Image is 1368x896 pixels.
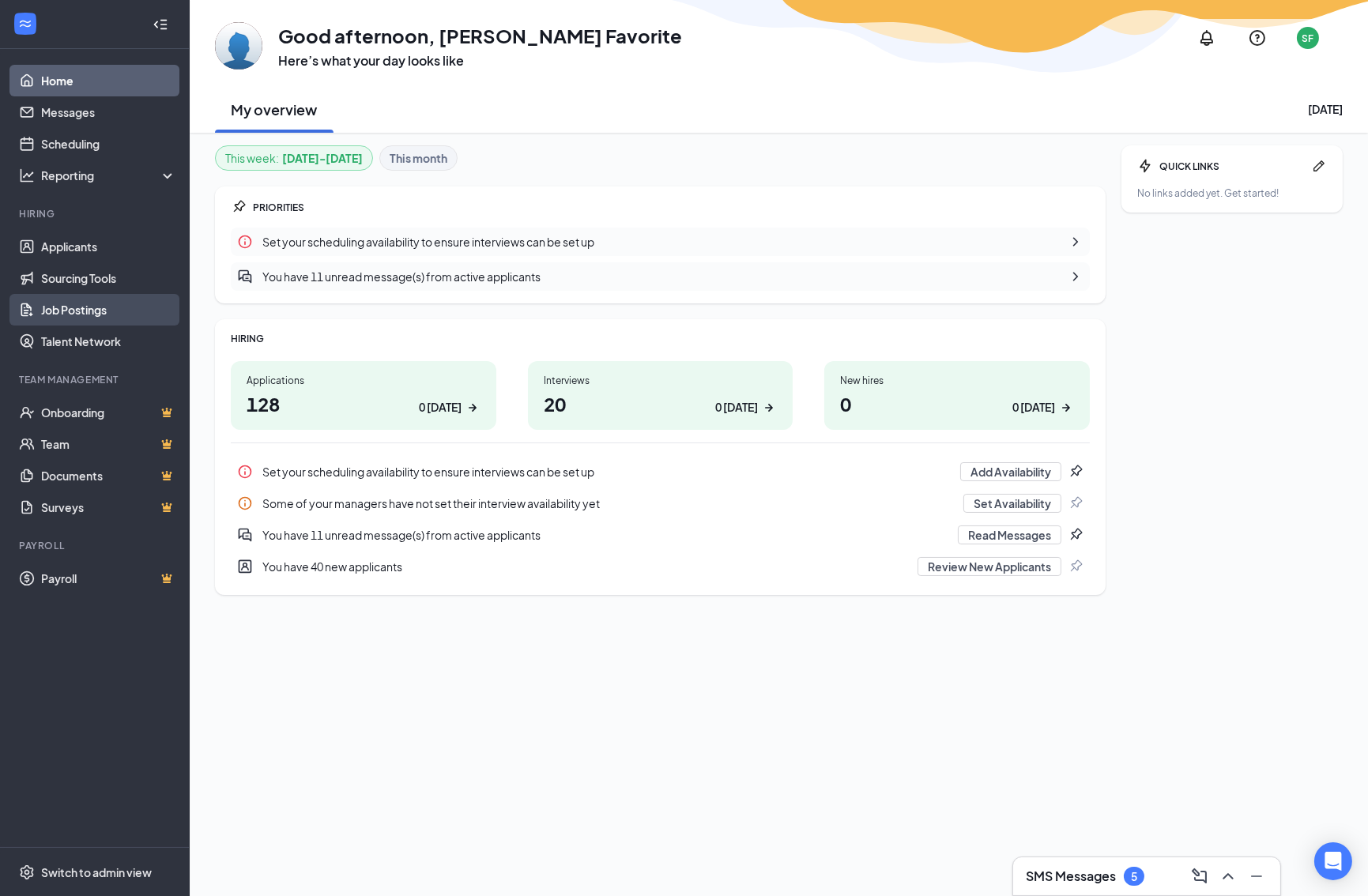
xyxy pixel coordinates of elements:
a: Messages [41,96,176,128]
div: This week : [225,149,363,167]
svg: Info [237,464,253,480]
svg: Bolt [1137,158,1153,174]
h1: 0 [840,390,1074,417]
div: No links added yet. Get started! [1137,186,1327,200]
a: InfoSet your scheduling availability to ensure interviews can be set upAdd AvailabilityPin [231,456,1090,488]
a: Talent Network [41,326,176,357]
div: You have 11 unread message(s) from active applicants [262,269,1058,284]
svg: Pin [1068,464,1083,480]
a: OnboardingCrown [41,397,176,428]
div: Set your scheduling availability to ensure interviews can be set up [262,464,951,480]
svg: UserEntity [237,559,253,574]
svg: QuestionInfo [1248,28,1267,47]
a: UserEntityYou have 40 new applicantsReview New ApplicantsPin [231,551,1090,582]
div: You have 40 new applicants [231,551,1090,582]
button: Set Availability [963,494,1061,513]
h3: Here’s what your day looks like [278,52,682,70]
svg: ArrowRight [465,400,480,416]
div: Some of your managers have not set their interview availability yet [262,495,954,511]
svg: Pin [1068,559,1083,574]
div: You have 40 new applicants [262,559,908,574]
div: Set your scheduling availability to ensure interviews can be set up [231,228,1090,256]
div: Reporting [41,168,177,183]
h3: SMS Messages [1026,868,1116,885]
h1: 20 [544,390,778,417]
div: 0 [DATE] [715,399,758,416]
a: InfoSet your scheduling availability to ensure interviews can be set upChevronRight [231,228,1090,256]
div: 0 [DATE] [1012,399,1055,416]
svg: Minimize [1247,867,1266,886]
h1: 128 [247,390,480,417]
svg: Pin [231,199,247,215]
svg: Info [237,234,253,250]
svg: Collapse [153,17,168,32]
a: DocumentsCrown [41,460,176,491]
div: Set your scheduling availability to ensure interviews can be set up [231,456,1090,488]
h2: My overview [232,100,318,119]
div: [DATE] [1308,101,1343,117]
div: Team Management [19,373,173,386]
a: DoubleChatActiveYou have 11 unread message(s) from active applicantsRead MessagesPin [231,519,1090,551]
button: ComposeMessage [1185,864,1211,889]
div: SF [1302,32,1314,45]
a: Home [41,65,176,96]
a: Applicants [41,231,176,262]
a: Interviews200 [DATE]ArrowRight [528,361,793,430]
button: Add Availability [960,462,1061,481]
a: Job Postings [41,294,176,326]
div: Switch to admin view [41,864,152,880]
div: QUICK LINKS [1159,160,1305,173]
img: Shea Favorite [215,22,262,70]
div: PRIORITIES [253,201,1090,214]
div: Open Intercom Messenger [1314,842,1352,880]
button: Read Messages [958,525,1061,544]
div: Some of your managers have not set their interview availability yet [231,488,1090,519]
div: You have 11 unread message(s) from active applicants [262,527,948,543]
a: DoubleChatActiveYou have 11 unread message(s) from active applicantsChevronRight [231,262,1090,291]
div: You have 11 unread message(s) from active applicants [231,262,1090,291]
button: Review New Applicants [918,557,1061,576]
svg: ChevronRight [1068,269,1083,284]
a: Sourcing Tools [41,262,176,294]
svg: Settings [19,864,35,880]
svg: ArrowRight [761,400,777,416]
a: Applications1280 [DATE]ArrowRight [231,361,496,430]
svg: Pen [1311,158,1327,174]
svg: Pin [1068,495,1083,511]
div: Set your scheduling availability to ensure interviews can be set up [262,234,1058,250]
div: Interviews [544,374,778,387]
svg: DoubleChatActive [237,269,253,284]
svg: ComposeMessage [1190,867,1209,886]
svg: ChevronRight [1068,234,1083,250]
div: Payroll [19,539,173,552]
div: HIRING [231,332,1090,345]
button: Minimize [1242,864,1268,889]
h1: Good afternoon, [PERSON_NAME] Favorite [278,22,682,49]
a: TeamCrown [41,428,176,460]
div: Hiring [19,207,173,220]
button: ChevronUp [1214,864,1239,889]
a: InfoSome of your managers have not set their interview availability yetSet AvailabilityPin [231,488,1090,519]
svg: WorkstreamLogo [17,16,33,32]
svg: DoubleChatActive [237,527,253,543]
svg: Notifications [1197,28,1216,47]
svg: ChevronUp [1219,867,1238,886]
a: Scheduling [41,128,176,160]
svg: ArrowRight [1058,400,1074,416]
div: 0 [DATE] [419,399,462,416]
svg: Info [237,495,253,511]
div: New hires [840,374,1074,387]
a: SurveysCrown [41,491,176,523]
b: This month [390,149,447,167]
svg: Analysis [19,168,35,183]
div: You have 11 unread message(s) from active applicants [231,519,1090,551]
svg: Pin [1068,527,1083,543]
div: Applications [247,374,480,387]
a: PayrollCrown [41,563,176,594]
b: [DATE] - [DATE] [282,149,363,167]
a: New hires00 [DATE]ArrowRight [824,361,1090,430]
div: 5 [1131,870,1137,883]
